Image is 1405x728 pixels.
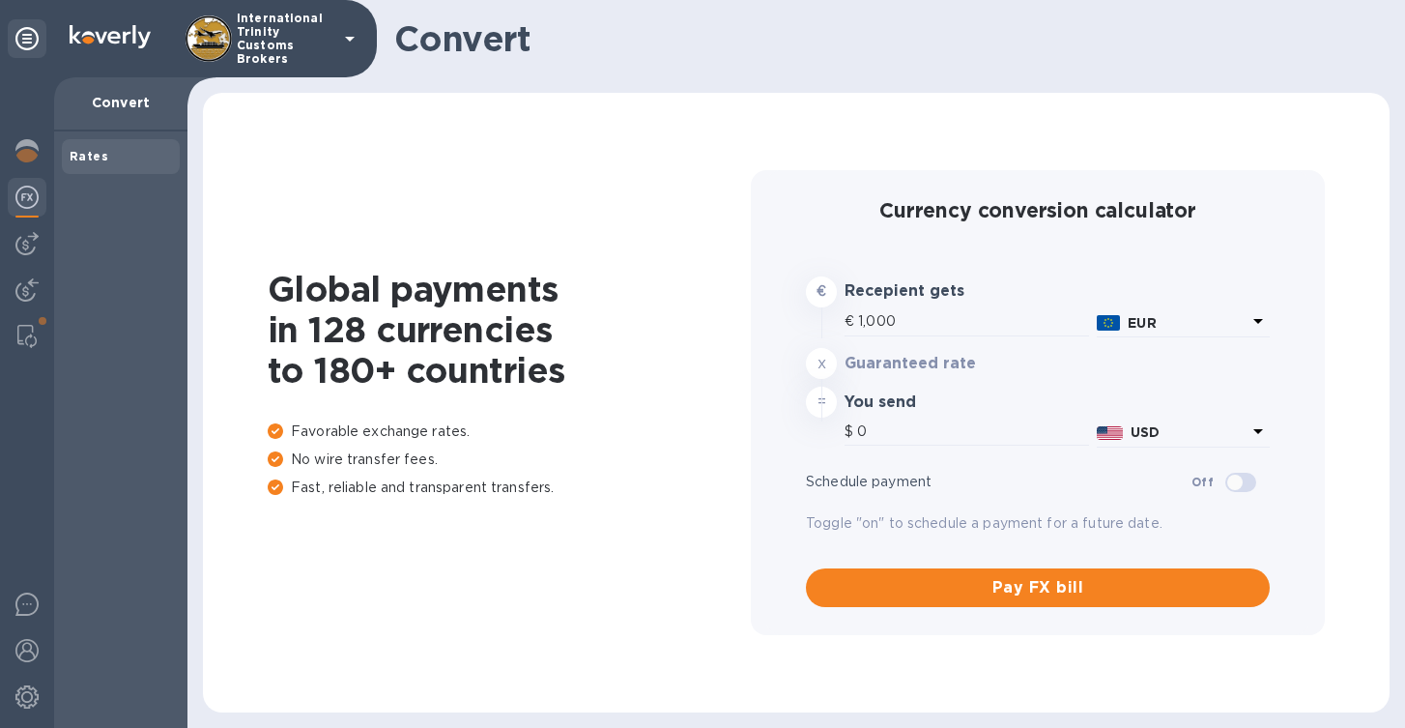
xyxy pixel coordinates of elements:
h2: Currency conversion calculator [806,198,1270,222]
input: Amount [858,307,1089,336]
div: € [845,307,858,336]
b: Off [1191,475,1214,489]
h3: You send [845,393,1033,412]
h1: Convert [394,18,1374,59]
strong: € [817,283,826,299]
b: Rates [70,149,108,163]
p: Convert [70,93,172,112]
img: Foreign exchange [15,186,39,209]
h3: Guaranteed rate [845,355,1033,373]
p: International Trinity Customs Brokers [237,12,333,66]
img: USD [1097,426,1123,440]
div: $ [845,418,857,447]
span: Pay FX bill [821,576,1254,599]
input: Amount [857,418,1089,447]
div: Unpin categories [8,19,46,58]
button: Pay FX bill [806,568,1270,607]
img: Logo [70,25,151,48]
div: x [806,348,837,379]
b: USD [1131,424,1160,440]
h1: Global payments in 128 currencies to 180+ countries [268,269,751,391]
div: = [806,387,837,418]
p: No wire transfer fees. [268,450,751,470]
b: EUR [1128,315,1156,331]
p: Favorable exchange rates. [268,422,751,442]
p: Fast, reliable and transparent transfers. [268,478,751,498]
h3: Recepient gets [845,282,1033,301]
p: Toggle "on" to schedule a payment for a future date. [806,513,1270,534]
p: Schedule payment [806,472,1191,492]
